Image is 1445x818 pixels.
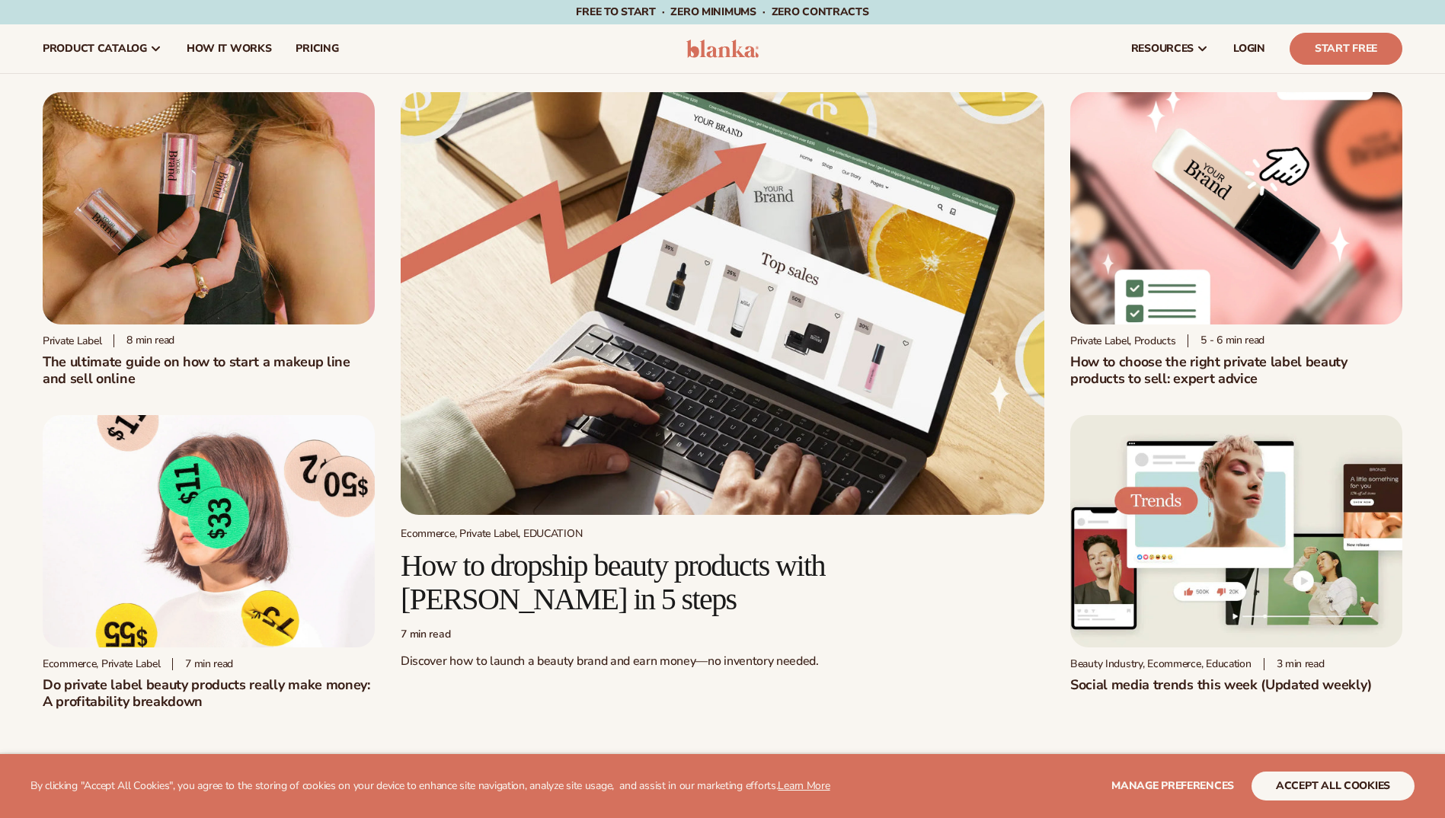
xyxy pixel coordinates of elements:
img: Social media trends this week (Updated weekly) [1070,415,1402,647]
a: resources [1119,24,1221,73]
span: Manage preferences [1111,778,1234,793]
span: LOGIN [1233,43,1265,55]
p: Discover how to launch a beauty brand and earn money—no inventory needed. [401,653,1044,669]
div: 8 min read [113,334,174,347]
button: Manage preferences [1111,772,1234,800]
a: Learn More [778,778,830,793]
div: Private Label, Products [1070,334,1176,347]
a: Private Label Beauty Products Click Private Label, Products 5 - 6 min readHow to choose the right... [1070,92,1402,387]
a: Profitability of private label company Ecommerce, Private Label 7 min readDo private label beauty... [43,415,375,710]
a: LOGIN [1221,24,1277,73]
div: Beauty Industry, Ecommerce, Education [1070,657,1252,670]
a: Start Free [1290,33,1402,65]
img: Private Label Beauty Products Click [1070,92,1402,324]
span: product catalog [43,43,147,55]
button: accept all cookies [1252,772,1415,800]
img: logo [686,40,759,58]
span: How It Works [187,43,272,55]
h2: Social media trends this week (Updated weekly) [1070,676,1402,693]
h2: How to dropship beauty products with [PERSON_NAME] in 5 steps [401,549,1044,616]
a: pricing [283,24,350,73]
a: Person holding branded make up with a solid pink background Private label 8 min readThe ultimate ... [43,92,375,387]
h2: How to choose the right private label beauty products to sell: expert advice [1070,353,1402,387]
span: resources [1131,43,1194,55]
img: Growing money with ecommerce [401,92,1044,515]
img: Profitability of private label company [43,415,375,647]
img: Person holding branded make up with a solid pink background [43,92,375,324]
a: product catalog [30,24,174,73]
a: How It Works [174,24,284,73]
p: By clicking "Accept All Cookies", you agree to the storing of cookies on your device to enhance s... [30,780,830,793]
div: Ecommerce, Private Label [43,657,160,670]
a: Social media trends this week (Updated weekly) Beauty Industry, Ecommerce, Education 3 min readSo... [1070,415,1402,693]
div: Private label [43,334,101,347]
div: Ecommerce, Private Label, EDUCATION [401,527,1044,540]
div: 3 min read [1264,658,1325,671]
div: 7 min read [172,658,233,671]
div: 5 - 6 min read [1188,334,1264,347]
h2: Do private label beauty products really make money: A profitability breakdown [43,676,375,710]
a: Growing money with ecommerce Ecommerce, Private Label, EDUCATION How to dropship beauty products ... [401,92,1044,682]
span: pricing [296,43,338,55]
div: 7 min read [401,628,1044,641]
h1: The ultimate guide on how to start a makeup line and sell online [43,353,375,387]
span: Free to start · ZERO minimums · ZERO contracts [576,5,868,19]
